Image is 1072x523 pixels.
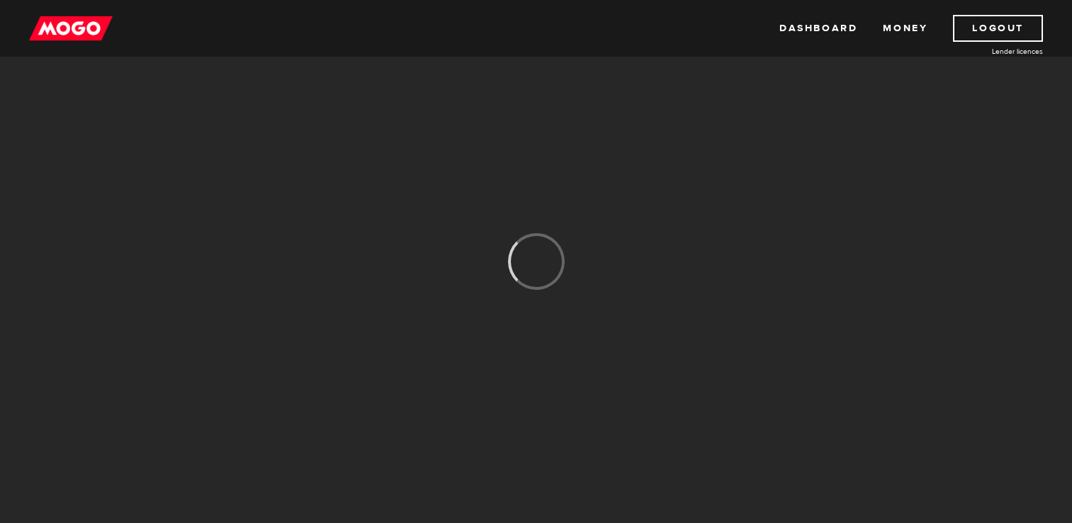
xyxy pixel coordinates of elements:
[1012,463,1072,523] iframe: LiveChat chat widget
[937,46,1043,57] a: Lender licences
[779,15,857,42] a: Dashboard
[29,15,113,42] img: mogo_logo-11ee424be714fa7cbb0f0f49df9e16ec.png
[883,15,927,42] a: Money
[953,15,1043,42] a: Logout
